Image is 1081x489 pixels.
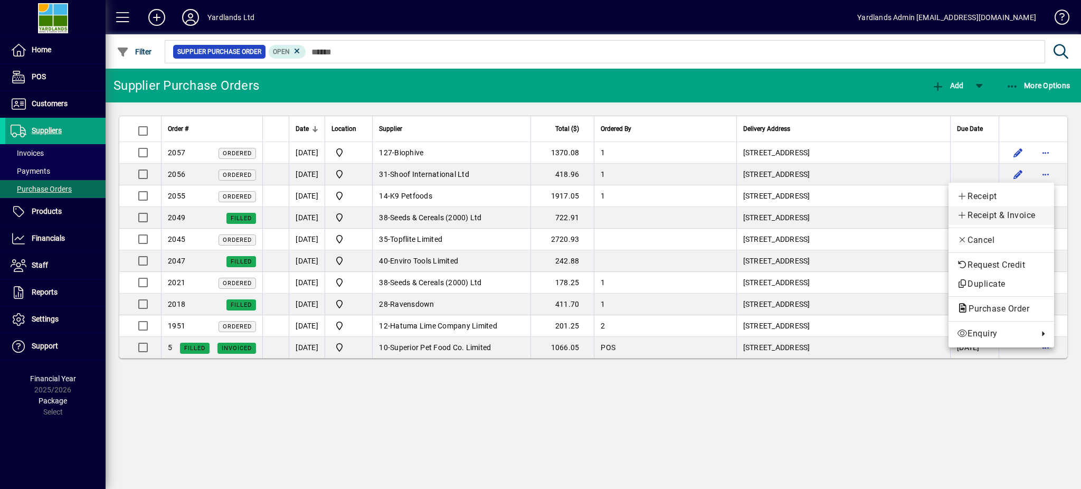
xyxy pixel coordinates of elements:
span: Cancel [957,234,1046,247]
span: Request Credit [957,259,1046,271]
span: Purchase Order [957,304,1035,314]
span: Enquiry [957,327,1033,340]
span: Receipt [957,190,1046,203]
span: Receipt & Invoice [957,209,1046,222]
span: Duplicate [957,278,1046,290]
